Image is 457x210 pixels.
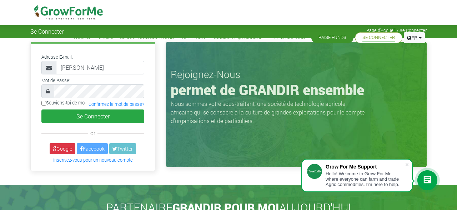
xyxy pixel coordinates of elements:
[41,129,144,137] div: or
[89,101,144,107] a: Confirmez le mot de passe?
[214,34,265,41] a: Comment ça Marche
[326,171,405,187] div: Hello! Welcome to Grow For Me where everyone can farm and trade Agric commodities. I'm here to help.
[96,34,114,41] a: Fermes
[41,54,73,60] label: Adresse E-mail:
[120,34,174,41] a: Ce que nous Cultivons
[404,32,425,43] a: FR
[171,68,422,80] h3: Rejoignez-Nous
[362,34,395,41] a: Se Connecter
[56,61,144,74] input: Adresse E-mail
[53,157,133,163] a: Inscrivez-vous pour un nouveau compte
[326,164,405,170] div: Grow For Me Support
[30,28,64,35] span: Se Connecter
[318,34,346,41] a: Raise Funds
[171,81,422,98] h1: permet de GRANDIR ensemble
[271,34,307,41] a: Investisseurs
[41,99,86,106] label: Souviens-toi de moi
[73,34,90,41] a: Trades
[50,143,75,154] a: Google
[41,77,70,84] label: Mot de Passe:
[41,101,46,106] input: Souviens-toi de moi
[41,109,144,123] button: Se Connecter
[180,34,207,41] a: Notre ADN
[171,99,367,125] p: Nous sommes votre sous-traitant, une société de technologie agricole africaine qui se consacre à ...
